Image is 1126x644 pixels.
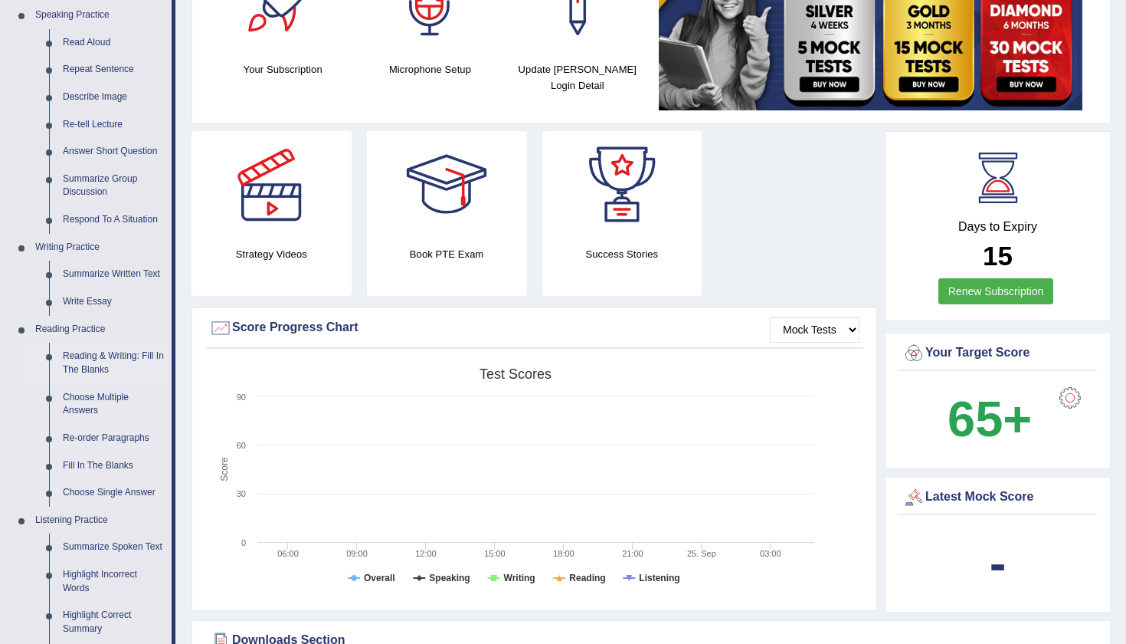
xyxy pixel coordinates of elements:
tspan: Score [219,457,230,481]
h4: Days to Expiry [902,220,1093,234]
h4: Microphone Setup [364,61,496,77]
tspan: Listening [639,573,679,583]
a: Re-order Paragraphs [56,425,172,452]
tspan: Overall [364,573,395,583]
text: 60 [237,441,246,450]
a: Summarize Written Text [56,261,172,288]
h4: Book PTE Exam [367,246,527,262]
text: 03:00 [760,549,781,558]
text: 90 [237,393,246,402]
a: Highlight Correct Summary [56,602,172,642]
a: Writing Practice [28,234,172,261]
a: Respond To A Situation [56,206,172,234]
h4: Success Stories [542,246,702,262]
a: Choose Single Answer [56,479,172,507]
a: Answer Short Question [56,138,172,166]
a: Describe Image [56,84,172,111]
a: Write Essay [56,288,172,316]
a: Summarize Group Discussion [56,166,172,206]
a: Read Aloud [56,29,172,57]
text: 30 [237,489,246,498]
b: - [990,535,1007,591]
a: Speaking Practice [28,2,172,29]
div: Score Progress Chart [209,317,859,340]
a: Re-tell Lecture [56,111,172,139]
text: 09:00 [346,549,368,558]
a: Reading Practice [28,316,172,343]
a: Highlight Incorrect Words [56,561,172,602]
a: Repeat Sentence [56,56,172,84]
b: 65+ [948,391,1032,447]
h4: Update [PERSON_NAME] Login Detail [512,61,643,94]
text: 0 [241,538,246,547]
text: 12:00 [415,549,437,558]
text: 21:00 [622,549,643,558]
tspan: Writing [504,573,535,583]
text: 15:00 [484,549,506,558]
tspan: Speaking [429,573,470,583]
b: 15 [983,241,1013,271]
tspan: 25. Sep [687,549,716,558]
a: Renew Subscription [938,278,1054,304]
tspan: Test scores [480,366,552,382]
tspan: Reading [569,573,605,583]
div: Your Target Score [902,342,1093,365]
a: Summarize Spoken Text [56,534,172,561]
h4: Strategy Videos [191,246,352,262]
text: 18:00 [553,549,574,558]
text: 06:00 [277,549,299,558]
div: Latest Mock Score [902,486,1093,509]
a: Reading & Writing: Fill In The Blanks [56,343,172,383]
a: Choose Multiple Answers [56,384,172,425]
a: Fill In The Blanks [56,452,172,480]
h4: Your Subscription [217,61,349,77]
a: Listening Practice [28,507,172,534]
